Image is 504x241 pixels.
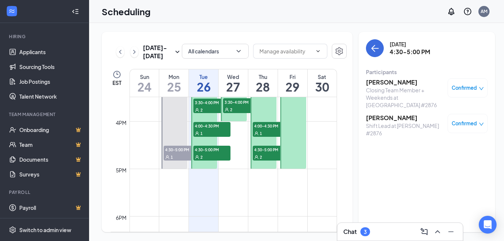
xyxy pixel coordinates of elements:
[193,146,230,153] span: 4:30-5:00 PM
[19,89,83,104] a: Talent Network
[9,226,16,234] svg: Settings
[343,228,357,236] h3: Chat
[432,226,444,238] button: ChevronUp
[193,122,230,129] span: 4:00-4:30 PM
[278,80,307,93] h1: 29
[452,84,477,92] span: Confirmed
[278,73,307,80] div: Fri
[193,99,230,106] span: 3:30-4:00 PM
[159,80,189,93] h1: 25
[219,73,248,80] div: Wed
[260,155,262,160] span: 2
[200,155,203,160] span: 2
[446,227,455,236] svg: Minimize
[230,107,232,112] span: 2
[445,226,457,238] button: Minimize
[8,7,16,15] svg: WorkstreamLogo
[308,73,337,80] div: Sat
[433,227,442,236] svg: ChevronUp
[219,69,248,97] a: August 27, 2025
[248,73,278,80] div: Thu
[479,216,497,234] div: Open Intercom Messenger
[9,33,81,40] div: Hiring
[370,44,379,53] svg: ArrowLeft
[189,80,218,93] h1: 26
[114,166,128,174] div: 5pm
[253,122,290,129] span: 4:00-4:30 PM
[479,86,484,91] span: down
[9,189,81,195] div: Payroll
[112,79,121,86] span: EST
[189,69,218,97] a: August 26, 2025
[332,44,347,60] a: Settings
[195,108,199,112] svg: User
[130,73,159,80] div: Sun
[117,47,124,56] svg: ChevronLeft
[366,68,488,76] div: Participants
[254,155,259,159] svg: User
[19,226,71,234] div: Switch to admin view
[114,214,128,222] div: 6pm
[248,69,278,97] a: August 28, 2025
[315,48,321,54] svg: ChevronDown
[9,111,81,118] div: Team Management
[112,70,121,79] svg: Clock
[463,7,472,16] svg: QuestionInfo
[223,98,260,106] span: 3:30-4:00 PM
[420,227,429,236] svg: ComposeMessage
[390,48,430,56] h3: 4:30-5:00 PM
[335,47,344,56] svg: Settings
[418,226,430,238] button: ComposeMessage
[171,155,173,160] span: 1
[259,47,312,55] input: Manage availability
[366,114,444,122] h3: [PERSON_NAME]
[479,122,484,127] span: down
[200,108,203,113] span: 2
[189,73,218,80] div: Tue
[308,69,337,97] a: August 30, 2025
[143,44,173,60] h3: [DATE] - [DATE]
[182,44,249,59] button: All calendarsChevronDown
[332,44,347,59] button: Settings
[364,229,367,235] div: 3
[114,119,128,127] div: 4pm
[159,69,189,97] a: August 25, 2025
[19,122,83,137] a: OnboardingCrown
[253,146,290,153] span: 4:30-5:00 PM
[366,78,444,86] h3: [PERSON_NAME]
[19,137,83,152] a: TeamCrown
[116,46,124,57] button: ChevronLeft
[19,200,83,215] a: PayrollCrown
[254,131,259,136] svg: User
[219,80,248,93] h1: 27
[366,122,444,137] div: Shift Lead at [PERSON_NAME] #2876
[366,39,384,57] button: back-button
[165,155,170,159] svg: User
[19,59,83,74] a: Sourcing Tools
[159,73,189,80] div: Mon
[278,69,307,97] a: August 29, 2025
[195,155,199,159] svg: User
[366,86,444,109] div: Closing Team Member + Weekends at [GEOGRAPHIC_DATA] #2876
[225,108,229,112] svg: User
[481,8,487,14] div: AM
[19,44,83,59] a: Applicants
[235,47,242,55] svg: ChevronDown
[308,80,337,93] h1: 30
[248,80,278,93] h1: 28
[452,120,477,127] span: Confirmed
[195,131,199,136] svg: User
[130,69,159,97] a: August 24, 2025
[200,131,203,136] span: 1
[102,5,151,18] h1: Scheduling
[130,80,159,93] h1: 24
[173,47,182,56] svg: SmallChevronDown
[19,152,83,167] a: DocumentsCrown
[164,146,201,153] span: 4:30-5:00 PM
[130,46,138,57] button: ChevronRight
[390,40,430,48] div: [DATE]
[447,7,456,16] svg: Notifications
[19,74,83,89] a: Job Postings
[72,8,79,15] svg: Collapse
[19,167,83,182] a: SurveysCrown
